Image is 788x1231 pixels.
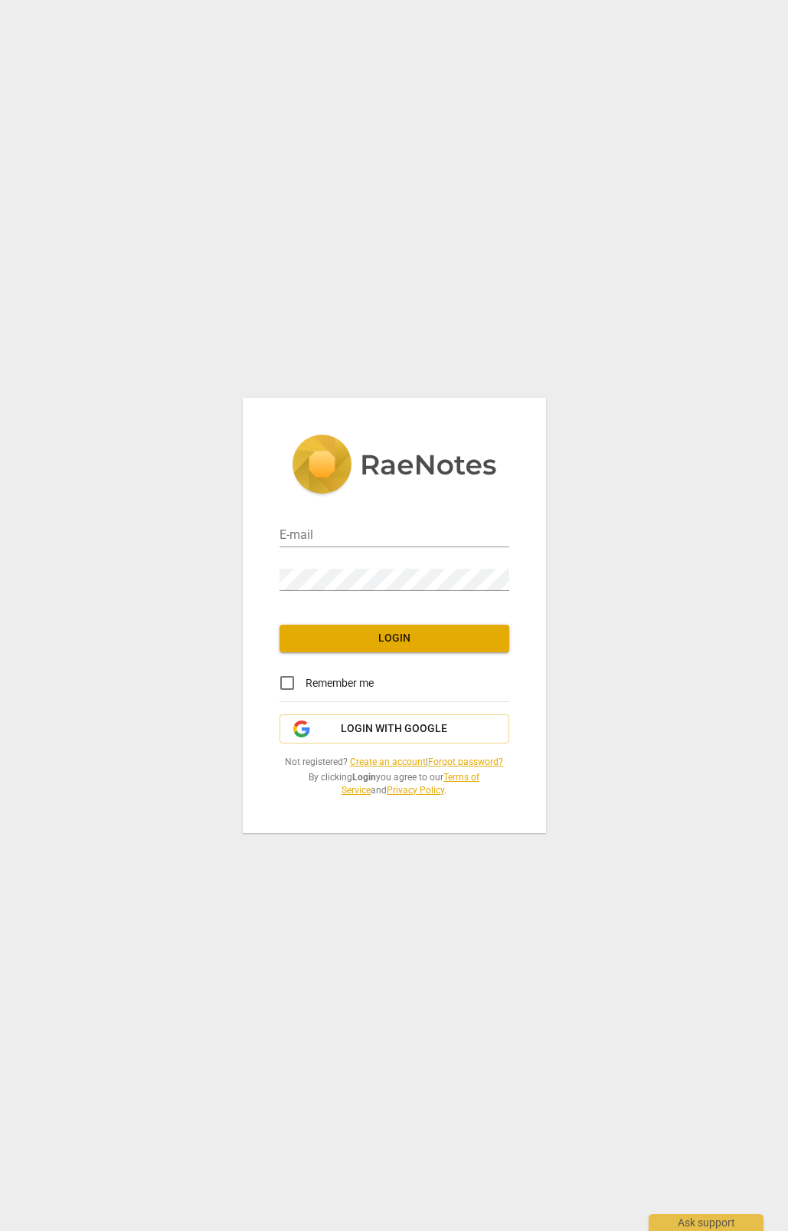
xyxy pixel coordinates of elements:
[280,756,509,769] span: Not registered? |
[280,625,509,652] button: Login
[649,1214,763,1231] div: Ask support
[280,771,509,796] span: By clicking you agree to our and .
[387,785,444,796] a: Privacy Policy
[352,772,376,783] b: Login
[342,772,479,796] a: Terms of Service
[350,757,426,767] a: Create an account
[292,631,497,646] span: Login
[341,721,447,737] span: Login with Google
[280,714,509,744] button: Login with Google
[292,435,497,497] img: 5ac2273c67554f335776073100b6d88f.svg
[306,675,374,691] span: Remember me
[428,757,503,767] a: Forgot password?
